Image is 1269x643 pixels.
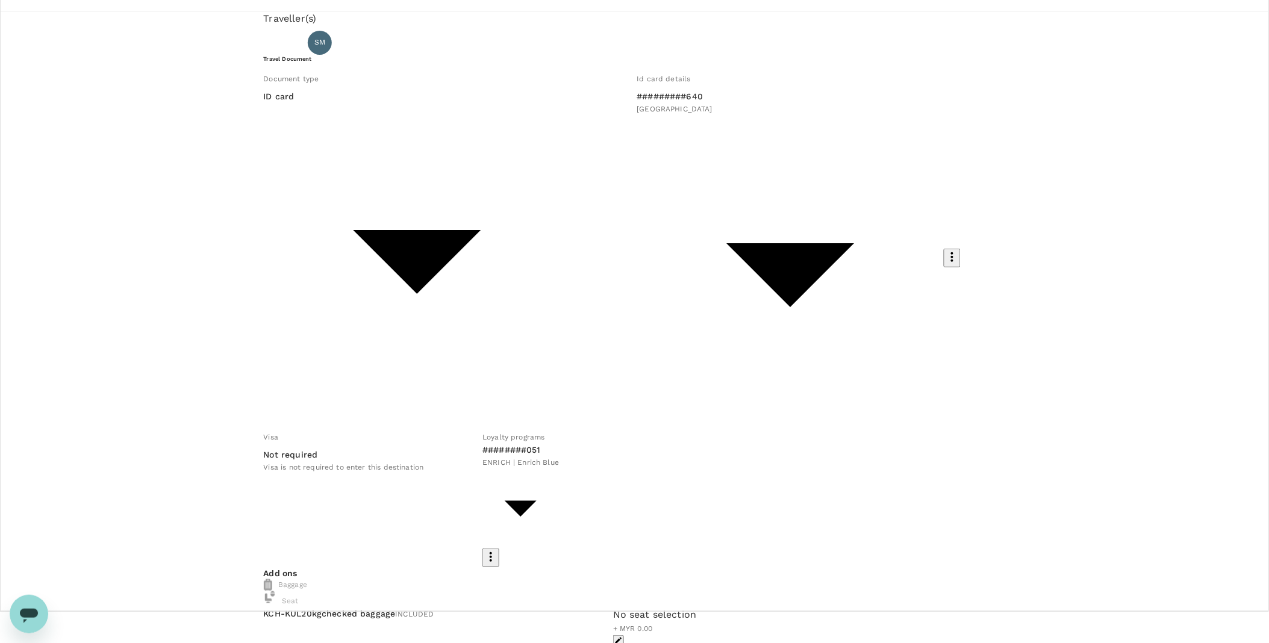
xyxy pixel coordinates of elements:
[637,75,691,83] span: Id card details
[395,610,434,618] span: INCLUDED
[264,591,276,603] img: baggage-icon
[482,458,559,467] span: ENRICH | Enrich Blue
[264,75,319,83] span: Document type
[264,591,299,607] div: Seat
[482,433,544,441] span: Loyalty programs
[264,579,272,591] img: baggage-icon
[264,433,279,441] span: Visa
[10,595,48,633] iframe: Button to launch messaging window
[264,463,424,471] span: Visa is not required to enter this destination
[482,444,559,469] div: ########051ENRICH | Enrich Blue
[264,567,1006,579] p: Add ons
[637,90,944,102] p: #########640
[264,579,1006,591] div: Baggage
[264,55,1006,63] h6: Travel Document
[302,609,396,618] span: 20kg checked baggage
[264,449,318,461] p: Not required
[482,444,559,456] p: ########051
[264,607,302,620] p: KCH - KUL
[264,90,571,102] p: ID card
[637,90,944,116] div: #########640[GEOGRAPHIC_DATA]
[314,37,325,49] span: SM
[613,607,920,622] div: No seat selection
[264,37,304,49] p: Traveller 1 :
[337,36,466,50] p: SINORITA [PERSON_NAME]
[613,624,653,633] span: + MYR 0.00
[264,11,1006,26] p: Traveller(s)
[637,105,713,113] span: [GEOGRAPHIC_DATA]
